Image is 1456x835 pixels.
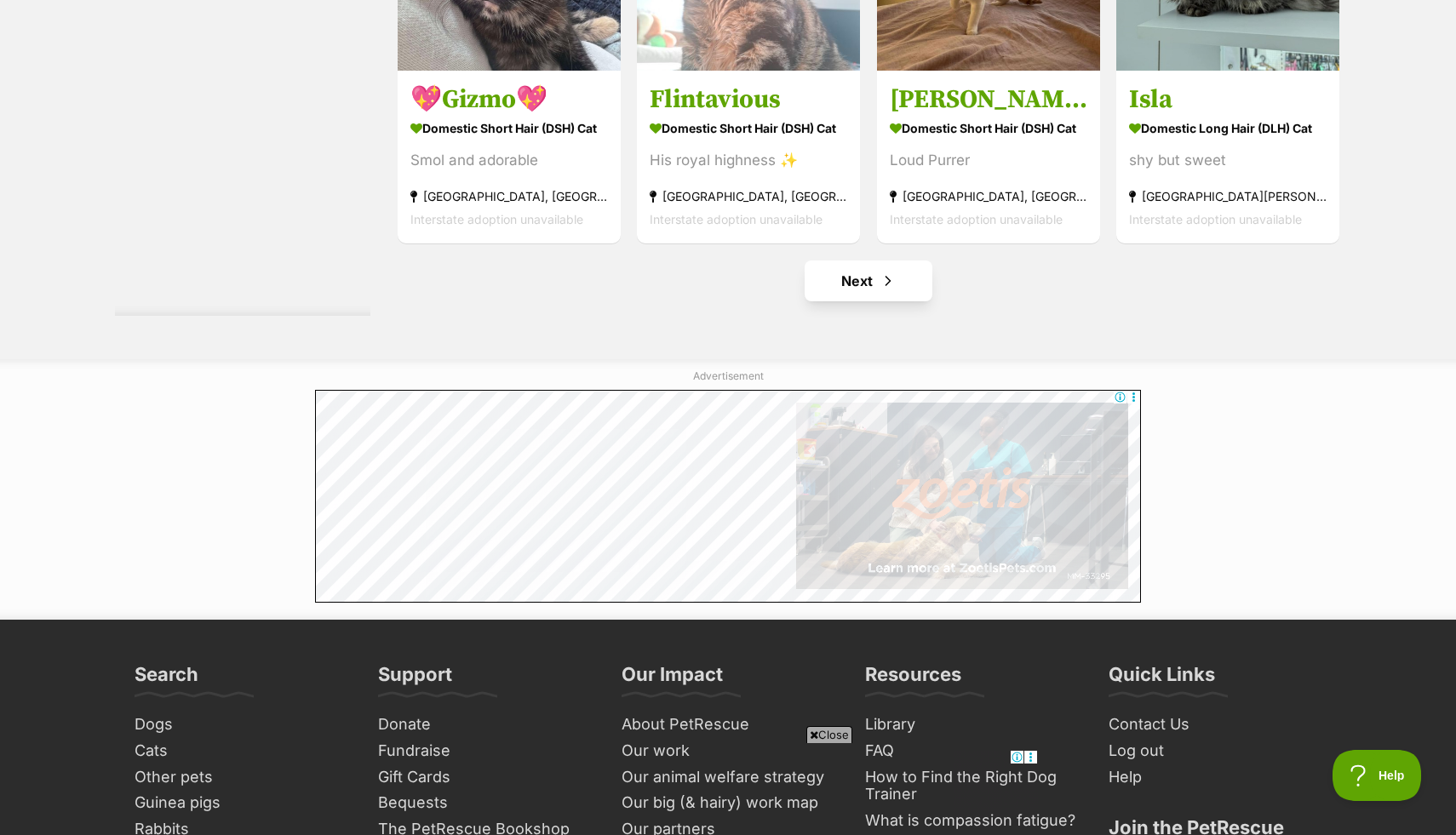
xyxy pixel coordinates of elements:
a: Fundraise [371,738,598,764]
strong: Domestic Long Hair (DLH) Cat [1129,116,1327,140]
div: Loud Purrer [890,149,1087,172]
a: Help [1102,764,1328,791]
h3: Resources [865,662,961,696]
a: Cats [128,738,354,764]
a: Bequests [371,790,598,816]
strong: Domestic Short Hair (DSH) Cat [650,116,847,140]
h3: Quick Links [1109,662,1215,696]
iframe: Help Scout Beacon - Open [1333,750,1422,801]
strong: [GEOGRAPHIC_DATA], [GEOGRAPHIC_DATA] [890,185,1087,208]
a: Isla Domestic Long Hair (DLH) Cat shy but sweet [GEOGRAPHIC_DATA][PERSON_NAME][GEOGRAPHIC_DATA] I... [1116,71,1339,243]
a: FAQ [858,738,1085,764]
a: Log out [1102,738,1328,764]
a: About PetRescue [615,712,841,738]
strong: [GEOGRAPHIC_DATA], [GEOGRAPHIC_DATA] [410,185,608,208]
div: Smol and adorable [410,149,608,172]
span: Close [806,726,852,743]
a: Our work [615,738,841,764]
span: Interstate adoption unavailable [650,212,823,226]
span: Interstate adoption unavailable [1129,212,1302,226]
h3: Our Impact [622,662,723,696]
a: Guinea pigs [128,790,354,816]
a: Other pets [128,764,354,791]
nav: Pagination [396,260,1341,301]
div: His royal highness ✨ [650,149,847,172]
iframe: Advertisement [418,750,1038,826]
span: Interstate adoption unavailable [410,212,583,226]
h3: Search [135,662,198,696]
a: Donate [371,712,598,738]
a: Dogs [128,712,354,738]
h3: 💖Gizmo💖 [410,83,608,116]
div: shy but sweet [1129,149,1327,172]
a: Contact Us [1102,712,1328,738]
h3: Flintavious [650,83,847,116]
a: Library [858,712,1085,738]
span: Interstate adoption unavailable [890,212,1063,226]
a: Gift Cards [371,764,598,791]
h3: Support [378,662,452,696]
h3: [PERSON_NAME] (Egg 🥚) [890,83,1087,116]
strong: [GEOGRAPHIC_DATA], [GEOGRAPHIC_DATA] [650,185,847,208]
a: Next page [805,260,932,301]
iframe: Advertisement [315,390,1141,603]
a: [PERSON_NAME] (Egg 🥚) Domestic Short Hair (DSH) Cat Loud Purrer [GEOGRAPHIC_DATA], [GEOGRAPHIC_DA... [877,71,1100,243]
strong: Domestic Short Hair (DSH) Cat [890,116,1087,140]
a: Flintavious Domestic Short Hair (DSH) Cat His royal highness ✨ [GEOGRAPHIC_DATA], [GEOGRAPHIC_DAT... [637,71,860,243]
h3: Isla [1129,83,1327,116]
strong: [GEOGRAPHIC_DATA][PERSON_NAME][GEOGRAPHIC_DATA] [1129,185,1327,208]
a: 💖Gizmo💖 Domestic Short Hair (DSH) Cat Smol and adorable [GEOGRAPHIC_DATA], [GEOGRAPHIC_DATA] Inte... [398,71,621,243]
strong: Domestic Short Hair (DSH) Cat [410,116,608,140]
